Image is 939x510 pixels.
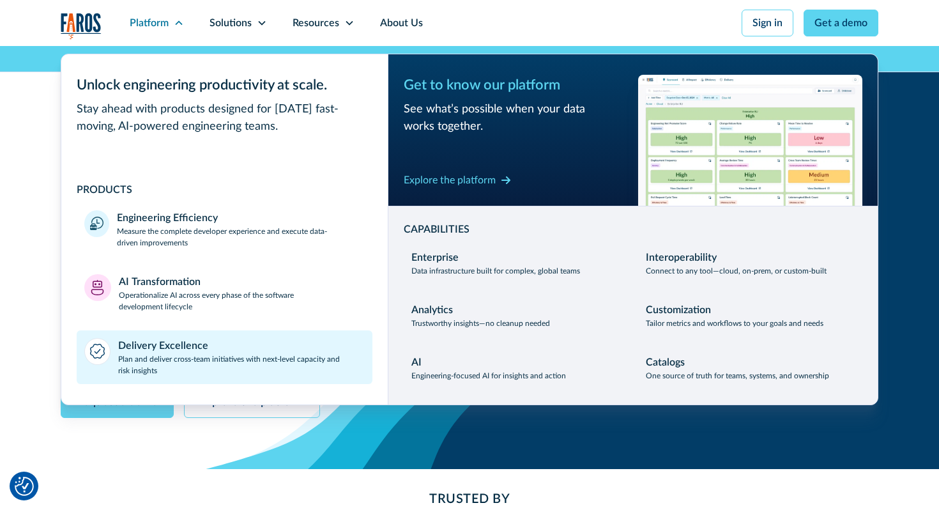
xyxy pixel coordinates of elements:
[77,101,372,135] div: Stay ahead with products designed for [DATE] fast-moving, AI-powered engineering teams.
[646,355,685,370] div: Catalogs
[61,13,102,39] a: home
[117,210,218,226] div: Engineering Efficiency
[411,302,453,318] div: Analytics
[210,15,252,31] div: Solutions
[411,370,566,382] p: Engineering-focused AI for insights and action
[404,101,628,135] div: See what’s possible when your data works together.
[118,353,365,376] p: Plan and deliver cross-team initiatives with next-level capacity and risk insights
[638,242,862,284] a: InteroperabilityConnect to any tool—cloud, on-prem, or custom-built
[61,13,102,39] img: Logo of the analytics and reporting company Faros.
[404,75,628,96] div: Get to know our platform
[646,250,717,265] div: Interoperability
[404,347,628,389] a: AIEngineering-focused AI for insights and action
[77,330,372,384] a: Delivery ExcellencePlan and deliver cross-team initiatives with next-level capacity and risk insi...
[77,75,372,96] div: Unlock engineering productivity at scale.
[646,302,711,318] div: Customization
[163,490,776,509] h2: Trusted By
[804,10,878,36] a: Get a demo
[404,295,628,337] a: AnalyticsTrustworthy insights—no cleanup needed
[118,338,208,353] div: Delivery Excellence
[404,222,862,237] div: CAPABILITIES
[742,10,793,36] a: Sign in
[411,250,459,265] div: Enterprise
[404,173,496,188] div: Explore the platform
[646,370,829,382] p: One source of truth for teams, systems, and ownership
[119,290,365,313] p: Operationalize AI across every phase of the software development lifecycle
[130,15,169,31] div: Platform
[61,46,878,405] nav: Platform
[404,242,628,284] a: EnterpriseData infrastructure built for complex, global teams
[638,347,862,389] a: CatalogsOne source of truth for teams, systems, and ownership
[77,182,372,197] div: PRODUCTS
[15,477,34,496] img: Revisit consent button
[411,265,580,277] p: Data infrastructure built for complex, global teams
[15,477,34,496] button: Cookie Settings
[638,75,862,206] img: Workflow productivity trends heatmap chart
[119,274,201,290] div: AI Transformation
[77,267,372,320] a: AI TransformationOperationalize AI across every phase of the software development lifecycle
[646,318,823,329] p: Tailor metrics and workflows to your goals and needs
[411,355,422,370] div: AI
[411,318,550,329] p: Trustworthy insights—no cleanup needed
[117,226,365,249] p: Measure the complete developer experience and execute data-driven improvements
[646,265,827,277] p: Connect to any tool—cloud, on-prem, or custom-built
[404,170,511,190] a: Explore the platform
[638,295,862,337] a: CustomizationTailor metrics and workflows to your goals and needs
[293,15,339,31] div: Resources
[77,203,372,256] a: Engineering EfficiencyMeasure the complete developer experience and execute data-driven improvements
